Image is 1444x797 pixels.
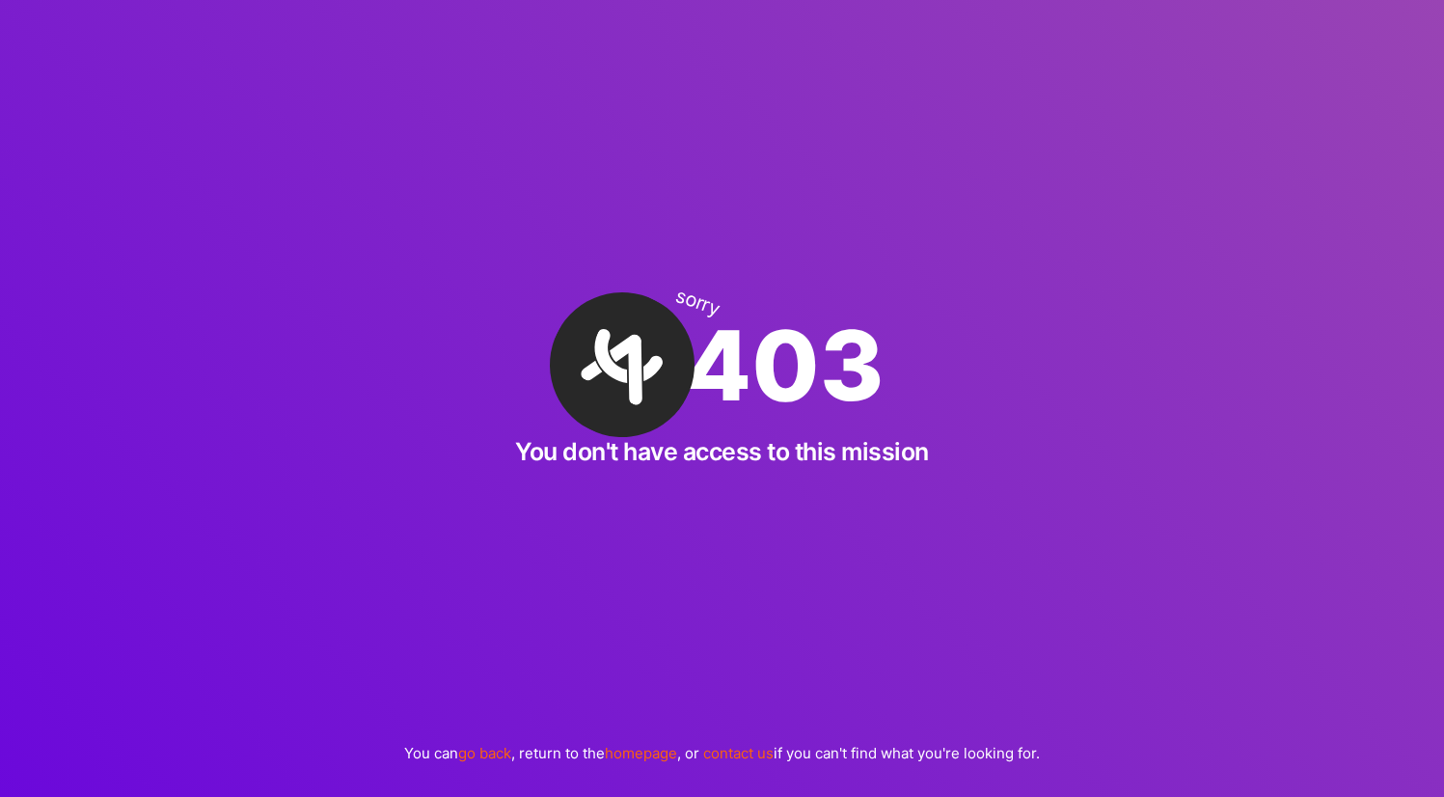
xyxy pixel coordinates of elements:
[458,744,511,762] a: go back
[605,744,677,762] a: homepage
[673,286,722,320] div: sorry
[559,292,885,437] div: 403
[515,437,929,466] h2: You don't have access to this mission
[525,267,720,462] img: A·Team
[703,744,774,762] a: contact us
[404,743,1040,763] p: You can , return to the , or if you can't find what you're looking for.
